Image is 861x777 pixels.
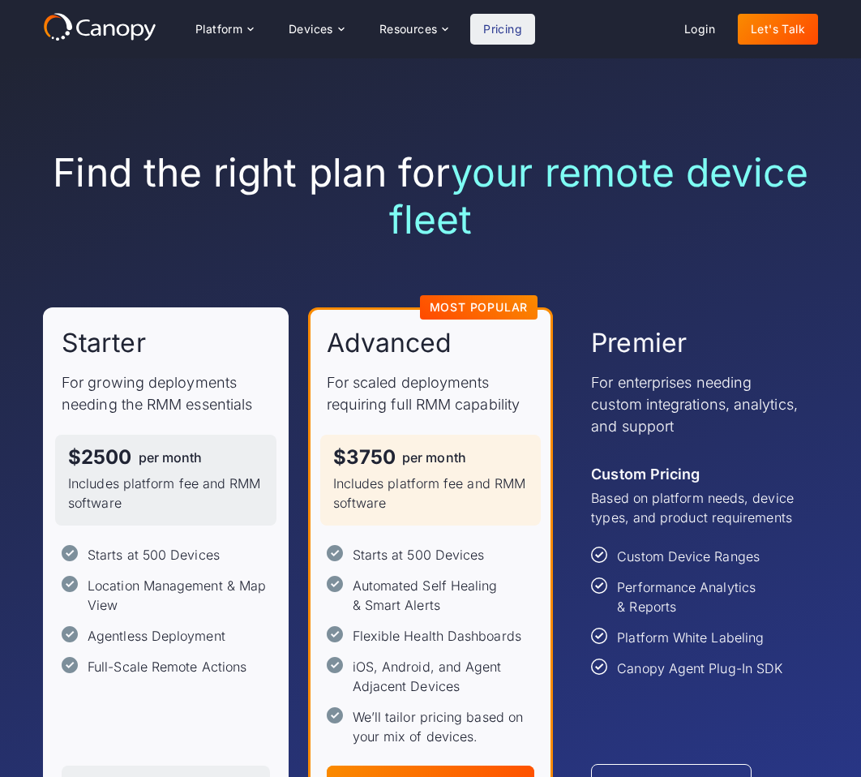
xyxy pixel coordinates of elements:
[333,474,529,513] p: Includes platform fee and RMM software
[591,371,799,437] p: For enterprises needing custom integrations, analytics, and support
[276,13,357,45] div: Devices
[430,302,529,313] div: Most Popular
[470,14,535,45] a: Pricing
[617,577,799,616] div: Performance Analytics & Reports
[139,451,203,464] div: per month
[617,547,760,566] div: Custom Device Ranges
[62,326,146,360] h2: Starter
[353,576,535,615] div: Automated Self Healing & Smart Alerts
[353,707,535,746] div: We’ll tailor pricing based on your mix of devices.
[88,576,270,615] div: Location Management & Map View
[366,13,460,45] div: Resources
[402,451,466,464] div: per month
[738,14,818,45] a: Let's Talk
[88,657,246,676] div: Full-Scale Remote Actions
[617,628,764,647] div: Platform White Labeling
[327,326,452,360] h2: Advanced
[591,488,799,527] p: Based on platform needs, device types, and product requirements
[195,24,242,35] div: Platform
[591,463,700,485] div: Custom Pricing
[327,371,535,415] p: For scaled deployments requiring full RMM capability
[333,448,396,467] div: $3750
[43,149,818,243] h1: Find the right plan for
[671,14,728,45] a: Login
[617,659,782,678] div: Canopy Agent Plug-In SDK
[353,657,535,696] div: iOS, Android, and Agent Adjacent Devices
[182,13,266,45] div: Platform
[591,326,687,360] h2: Premier
[289,24,333,35] div: Devices
[88,545,220,565] div: Starts at 500 Devices
[389,148,808,243] span: your remote device fleet
[353,545,485,565] div: Starts at 500 Devices
[353,626,521,646] div: Flexible Health Dashboards
[68,448,131,467] div: $2500
[379,24,438,35] div: Resources
[88,626,225,646] div: Agentless Deployment
[62,371,270,415] p: For growing deployments needing the RMM essentials
[68,474,263,513] p: Includes platform fee and RMM software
